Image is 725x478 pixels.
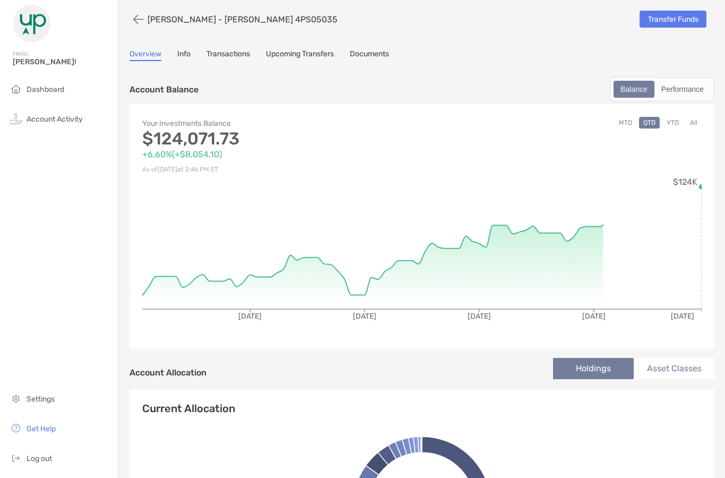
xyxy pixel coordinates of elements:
[671,312,694,321] tspan: [DATE]
[148,14,338,24] p: [PERSON_NAME] - [PERSON_NAME] 4PS05035
[662,117,683,129] button: YTD
[673,177,697,187] tspan: $124K
[350,49,389,61] a: Documents
[640,11,706,28] a: Transfer Funds
[634,358,714,379] li: Asset Classes
[130,368,206,378] h4: Account Allocation
[468,312,491,321] tspan: [DATE]
[206,49,250,61] a: Transactions
[266,49,334,61] a: Upcoming Transfers
[27,454,52,463] span: Log out
[655,82,710,97] div: Performance
[553,358,634,379] li: Holdings
[130,49,161,61] a: Overview
[686,117,702,129] button: All
[582,312,606,321] tspan: [DATE]
[142,163,422,176] p: As of [DATE] at 2:46 PM ET
[13,57,112,66] span: [PERSON_NAME]!
[27,115,83,124] span: Account Activity
[177,49,191,61] a: Info
[639,117,660,129] button: QTD
[238,312,262,321] tspan: [DATE]
[10,112,22,125] img: activity icon
[27,424,56,433] span: Get Help
[27,85,64,94] span: Dashboard
[10,392,22,405] img: settings icon
[142,132,422,146] p: $124,071.73
[130,83,198,96] p: Account Balance
[142,402,235,415] h4: Current Allocation
[610,77,714,101] div: segmented control
[10,422,22,434] img: get-help icon
[27,395,55,404] span: Settings
[615,117,636,129] button: MTD
[142,117,422,130] p: Your Investments Balance
[10,82,22,95] img: household icon
[13,4,51,42] img: Zoe Logo
[353,312,376,321] tspan: [DATE]
[142,148,422,161] p: +6.60% ( +$8,054.10 )
[10,451,22,464] img: logout icon
[615,82,653,97] div: Balance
